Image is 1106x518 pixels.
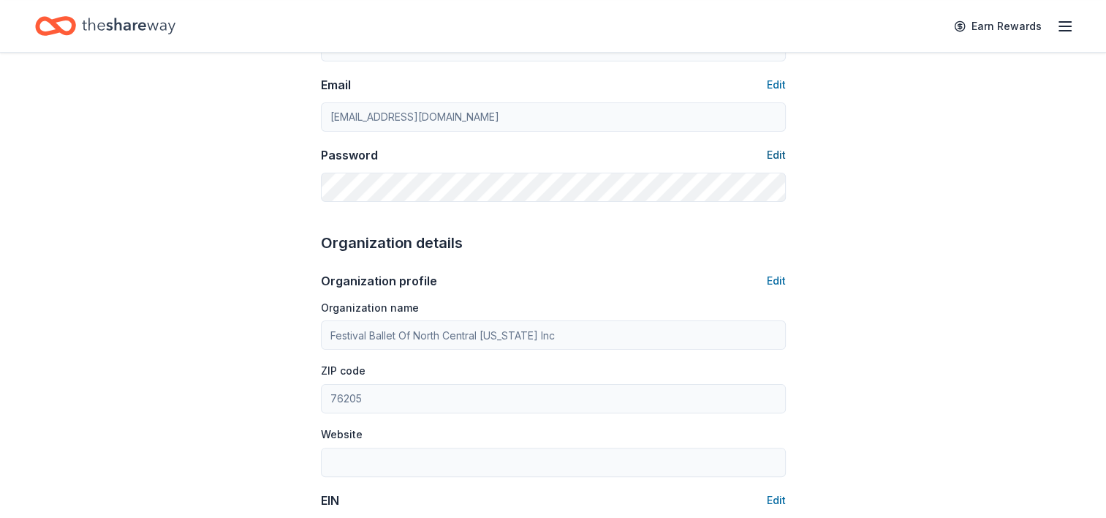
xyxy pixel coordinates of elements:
[35,9,175,43] a: Home
[321,427,363,442] label: Website
[767,272,786,290] button: Edit
[321,231,786,255] div: Organization details
[321,492,339,509] div: EIN
[321,384,786,413] input: 12345 (U.S. only)
[321,146,378,164] div: Password
[321,301,419,315] label: Organization name
[321,76,351,94] div: Email
[945,13,1050,40] a: Earn Rewards
[767,492,786,509] button: Edit
[321,272,437,290] div: Organization profile
[767,146,786,164] button: Edit
[767,76,786,94] button: Edit
[321,364,365,378] label: ZIP code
